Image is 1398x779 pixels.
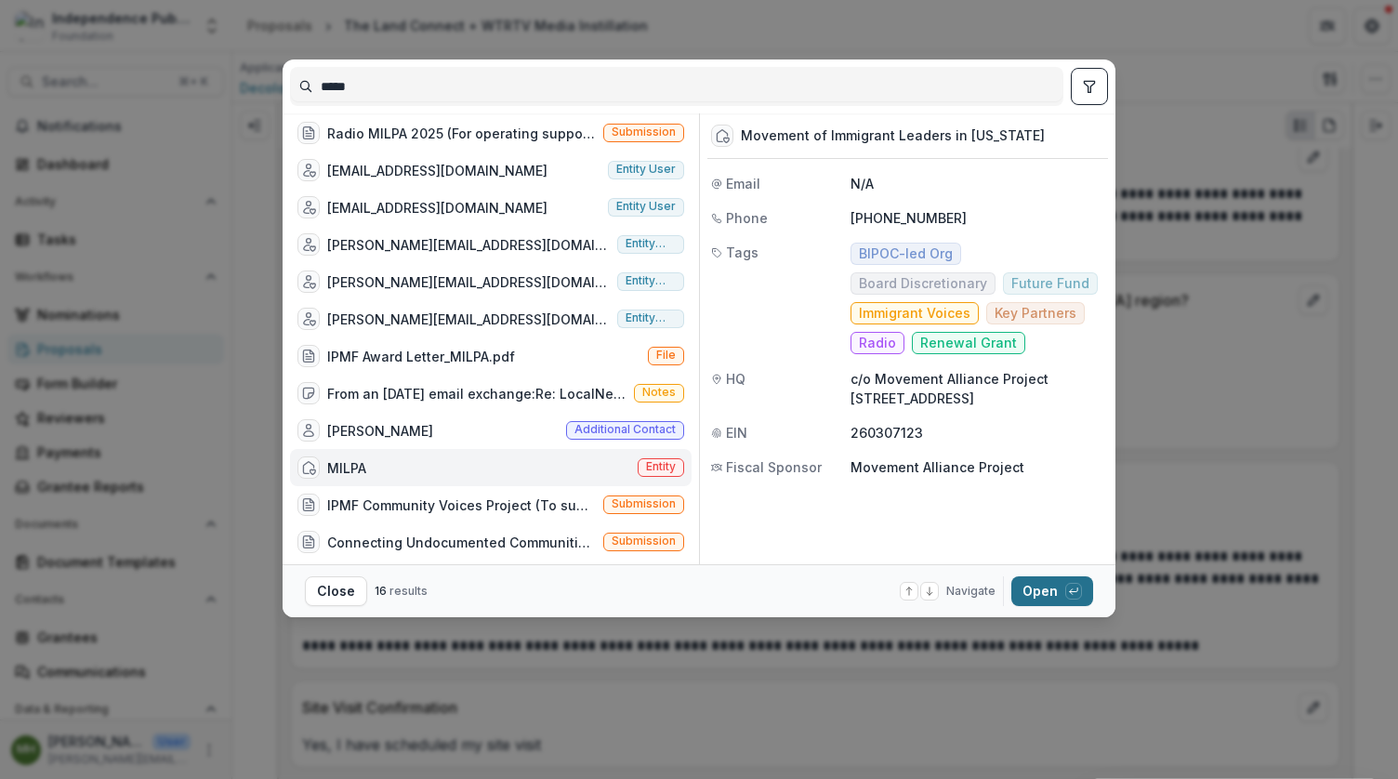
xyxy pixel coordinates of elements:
[859,276,987,292] span: Board Discretionary
[741,128,1045,144] div: Movement of Immigrant Leaders in [US_STATE]
[995,306,1076,322] span: Key Partners
[859,306,970,322] span: Immigrant Voices
[327,458,366,478] div: MILPA
[726,457,822,477] span: Fiscal Sponsor
[327,161,547,180] div: [EMAIL_ADDRESS][DOMAIN_NAME]
[612,497,676,510] span: Submission
[851,174,1104,193] p: N/A
[851,423,1104,442] p: 260307123
[327,310,610,329] div: [PERSON_NAME][EMAIL_ADDRESS][DOMAIN_NAME]
[920,336,1017,351] span: Renewal Grant
[726,369,745,389] span: HQ
[327,272,610,292] div: [PERSON_NAME][EMAIL_ADDRESS][DOMAIN_NAME]
[1011,276,1089,292] span: Future Fund
[612,125,676,139] span: Submission
[646,460,676,473] span: Entity
[726,174,760,193] span: Email
[726,243,758,262] span: Tags
[327,347,515,366] div: IPMF Award Letter_MILPA.pdf
[327,124,596,143] div: Radio MILPA 2025 (For operating support for Radio MILPA, an online radio platform that is shiftin...
[305,576,367,606] button: Close
[612,535,676,548] span: Submission
[389,584,428,598] span: results
[327,533,596,552] div: Connecting Undocumented Communities and Our Fights for Human Rights (Proposal Description (Summar...
[726,208,768,228] span: Phone
[574,423,676,436] span: Additional contact
[327,384,626,403] div: From an [DATE] email exchange:Re: LocalNewsSobre localnews, tenemos a una chica que es Promotora ...
[327,495,596,515] div: IPMF Community Voices Project (To support Radio MILPA and the creation of a bilingual radio serie...
[859,336,896,351] span: Radio
[946,583,996,600] span: Navigate
[851,369,1104,408] p: c/o Movement Alliance Project [STREET_ADDRESS]
[656,349,676,362] span: File
[626,274,676,287] span: Entity user
[327,421,433,441] div: [PERSON_NAME]
[327,198,547,218] div: [EMAIL_ADDRESS][DOMAIN_NAME]
[1011,576,1093,606] button: Open
[327,235,610,255] div: [PERSON_NAME][EMAIL_ADDRESS][DOMAIN_NAME]
[726,423,747,442] span: EIN
[851,208,1104,228] p: [PHONE_NUMBER]
[375,584,387,598] span: 16
[1071,68,1108,105] button: toggle filters
[642,386,676,399] span: Notes
[859,246,953,262] span: BIPOC-led Org
[616,200,676,213] span: Entity user
[616,163,676,176] span: Entity user
[626,237,676,250] span: Entity user
[626,311,676,324] span: Entity user
[851,457,1104,477] p: Movement Alliance Project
